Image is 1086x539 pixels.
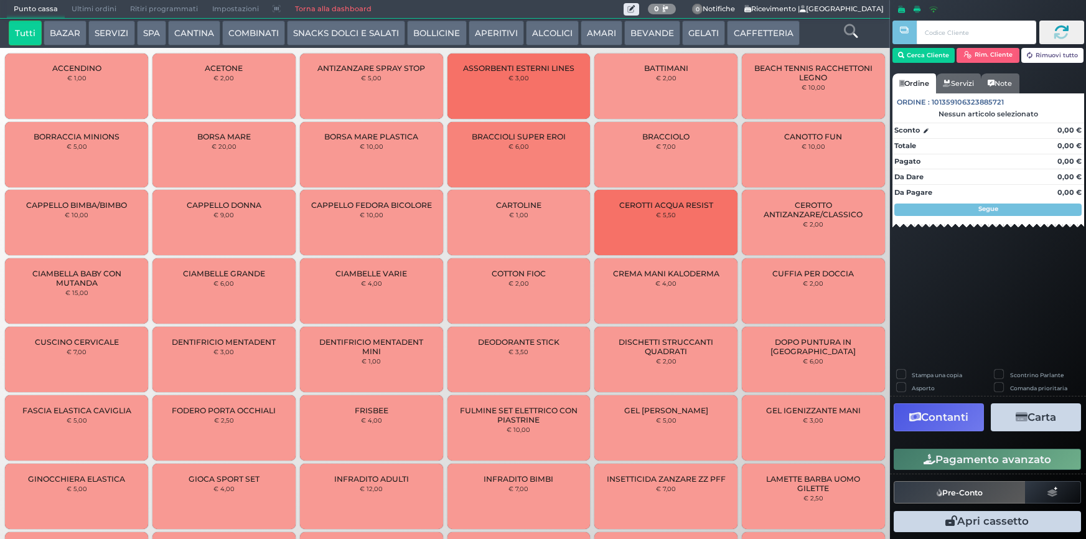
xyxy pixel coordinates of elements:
[526,21,579,45] button: ALCOLICI
[917,21,1036,44] input: Codice Cliente
[656,357,676,365] small: € 2,00
[205,1,266,18] span: Impostazioni
[472,132,566,141] span: BRACCIOLI SUPER EROI
[1057,188,1082,197] strong: 0,00 €
[803,416,823,424] small: € 3,00
[44,21,87,45] button: BAZAR
[692,4,703,15] span: 0
[361,279,382,287] small: € 4,00
[752,63,874,82] span: BEACH TENNIS RACCHETTONI LEGNO
[213,74,234,82] small: € 2,00
[1057,141,1082,150] strong: 0,00 €
[205,63,243,73] span: ACETONE
[34,132,119,141] span: BORRACCIA MINIONS
[656,416,676,424] small: € 5,00
[9,21,42,45] button: Tutti
[894,157,920,166] strong: Pagato
[892,48,955,63] button: Cerca Cliente
[67,416,87,424] small: € 5,00
[682,21,725,45] button: GELATI
[362,357,381,365] small: € 1,00
[22,406,131,415] span: FASCIA ELASTICA CAVIGLIA
[492,269,546,278] span: COTTON FIOC
[65,211,88,218] small: € 10,00
[484,474,553,484] span: INFRADITO BIMBI
[607,474,726,484] span: INSETTICIDA ZANZARE ZZ PFF
[656,485,676,492] small: € 7,00
[67,348,87,355] small: € 7,00
[508,348,528,355] small: € 3,50
[752,337,874,356] span: DOPO PUNTURA IN [GEOGRAPHIC_DATA]
[311,200,432,210] span: CAPPELLO FEDORA BICOLORE
[463,63,574,73] span: ASSORBENTI ESTERNI LINES
[1057,157,1082,166] strong: 0,00 €
[214,416,234,424] small: € 2,50
[311,337,433,356] span: DENTIFRICIO MENTADENT MINI
[656,143,676,150] small: € 7,00
[1057,126,1082,134] strong: 0,00 €
[894,449,1081,470] button: Pagamento avanzato
[457,406,579,424] span: FULMINE SET ELETTRICO CON PIASTRINE
[360,143,383,150] small: € 10,00
[507,426,530,433] small: € 10,00
[784,132,842,141] span: CANOTTO FUN
[123,1,205,18] span: Ritiri programmati
[654,4,659,13] b: 0
[1021,48,1084,63] button: Rimuovi tutto
[624,21,680,45] button: BEVANDE
[317,63,425,73] span: ANTIZANZARE SPRAY STOP
[508,74,529,82] small: € 3,00
[932,97,1004,108] span: 101359106323885721
[508,279,529,287] small: € 2,00
[624,406,708,415] span: GEL [PERSON_NAME]
[894,511,1081,532] button: Apri cassetto
[656,74,676,82] small: € 2,00
[936,73,981,93] a: Servizi
[912,371,962,379] label: Stampa una copia
[894,403,984,431] button: Contanti
[642,132,690,141] span: BRACCIOLO
[213,211,234,218] small: € 9,00
[361,416,382,424] small: € 4,00
[894,188,932,197] strong: Da Pagare
[360,485,383,492] small: € 12,00
[478,337,559,347] span: DEODORANTE STICK
[469,21,524,45] button: APERITIVI
[222,21,285,45] button: COMBINATI
[65,1,123,18] span: Ultimi ordini
[508,485,528,492] small: € 7,00
[189,474,260,484] span: GIOCA SPORT SET
[892,110,1084,118] div: Nessun articolo selezionato
[67,485,87,492] small: € 5,00
[213,348,234,355] small: € 3,00
[288,1,378,18] a: Torna alla dashboard
[991,403,1081,431] button: Carta
[752,474,874,493] span: LAMETTE BARBA UOMO GILETTE
[772,269,854,278] span: CUFFIA PER DOCCIA
[67,143,87,150] small: € 5,00
[172,406,276,415] span: FODERO PORTA OCCHIALI
[978,205,998,213] strong: Segue
[16,269,138,288] span: CIAMBELLA BABY CON MUTANDA
[619,200,713,210] span: CEROTTI ACQUA RESIST
[88,21,134,45] button: SERVIZI
[727,21,799,45] button: CAFFETTERIA
[613,269,719,278] span: CREMA MANI KALODERMA
[644,63,688,73] span: BATTIMANI
[803,494,823,502] small: € 2,50
[894,125,920,136] strong: Sconto
[894,481,1026,504] button: Pre-Conto
[187,200,261,210] span: CAPPELLO DONNA
[168,21,220,45] button: CANTINA
[656,211,676,218] small: € 5,50
[508,143,529,150] small: € 6,00
[197,132,251,141] span: BORSA MARE
[65,289,88,296] small: € 15,00
[981,73,1019,93] a: Note
[892,73,936,93] a: Ordine
[28,474,125,484] span: GINOCCHIERA ELASTICA
[52,63,101,73] span: ACCENDINO
[752,200,874,219] span: CEROTTO ANTIZANZARE/CLASSICO
[496,200,541,210] span: CARTOLINE
[897,97,930,108] span: Ordine :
